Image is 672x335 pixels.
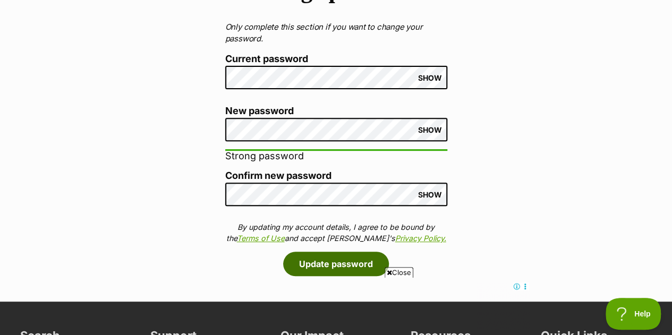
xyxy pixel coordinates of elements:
label: Confirm new password [225,170,447,182]
span: SHOW [418,126,442,134]
a: Privacy Policy. [395,234,446,243]
p: Only complete this section if you want to change your password. [225,21,447,45]
span: SHOW [418,191,442,199]
span: SHOW [418,74,442,82]
label: Current password [225,54,447,65]
button: Update password [283,252,389,276]
p: By updating my account details, I agree to be bound by the and accept [PERSON_NAME]'s [225,221,447,244]
iframe: Help Scout Beacon - Open [606,298,661,330]
a: Terms of Use [237,234,285,243]
iframe: Advertisement [143,282,530,330]
span: Close [385,267,413,278]
span: Strong password [225,150,304,161]
label: New password [225,106,447,117]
